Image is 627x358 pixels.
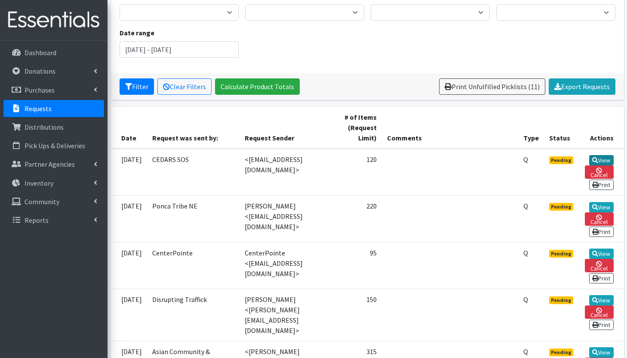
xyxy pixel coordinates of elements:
p: Community [25,197,59,206]
a: Calculate Product Totals [215,78,300,95]
th: Actions [580,107,624,149]
td: [PERSON_NAME] <[PERSON_NAME][EMAIL_ADDRESS][DOMAIN_NAME]> [240,289,338,341]
a: Requests [3,100,104,117]
a: Print Unfulfilled Picklists (11) [439,78,545,95]
th: Status [544,107,580,149]
th: # of Items (Request Limit) [338,107,382,149]
a: View [589,202,614,212]
td: Disrupting Traffick [147,289,240,341]
p: Donations [25,67,55,75]
p: Pick Ups & Deliveries [25,141,85,150]
abbr: Quantity [523,202,528,210]
a: Print [589,227,614,237]
span: Pending [549,203,574,211]
p: Purchases [25,86,55,94]
a: Print [589,180,614,190]
p: Inventory [25,179,53,187]
span: Pending [549,349,574,356]
abbr: Quantity [523,347,528,356]
th: Request Sender [240,107,338,149]
td: [DATE] [111,242,147,289]
a: Clear Filters [157,78,212,95]
a: Dashboard [3,44,104,61]
p: Dashboard [25,48,56,57]
a: Print [589,320,614,330]
td: 95 [338,242,382,289]
a: View [589,347,614,358]
td: [DATE] [111,149,147,196]
p: Reports [25,216,49,224]
abbr: Quantity [523,249,528,257]
a: Inventory [3,174,104,192]
label: Date range [120,28,154,38]
a: Cancel [585,305,613,319]
img: HumanEssentials [3,6,104,34]
td: [PERSON_NAME] <[EMAIL_ADDRESS][DOMAIN_NAME]> [240,196,338,242]
a: Purchases [3,81,104,99]
td: 220 [338,196,382,242]
a: Partner Agencies [3,156,104,173]
p: Partner Agencies [25,160,75,168]
th: Request was sent by: [147,107,240,149]
a: Cancel [585,259,613,272]
td: CenterPointe [147,242,240,289]
button: Filter [120,78,154,95]
span: Pending [549,296,574,304]
th: Type [518,107,544,149]
td: 120 [338,149,382,196]
a: Reports [3,212,104,229]
a: Distributions [3,118,104,136]
p: Distributions [25,123,64,131]
p: Requests [25,104,52,113]
a: Community [3,193,104,210]
a: View [589,249,614,259]
td: [DATE] [111,289,147,341]
span: Pending [549,156,574,164]
a: Pick Ups & Deliveries [3,137,104,154]
abbr: Quantity [523,295,528,304]
td: CenterPointe <[EMAIL_ADDRESS][DOMAIN_NAME]> [240,242,338,289]
td: Ponca Tribe NE [147,196,240,242]
a: Export Requests [549,78,615,95]
a: Donations [3,62,104,80]
a: View [589,295,614,305]
td: [DATE] [111,196,147,242]
abbr: Quantity [523,155,528,164]
td: <[EMAIL_ADDRESS][DOMAIN_NAME]> [240,149,338,196]
a: Cancel [585,212,613,226]
input: January 1, 2011 - December 31, 2011 [120,41,239,58]
th: Comments [382,107,518,149]
a: Print [589,273,614,283]
a: Cancel [585,165,613,179]
td: 150 [338,289,382,341]
a: View [589,155,614,165]
span: Pending [549,250,574,258]
th: Date [111,107,147,149]
td: CEDARS SOS [147,149,240,196]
